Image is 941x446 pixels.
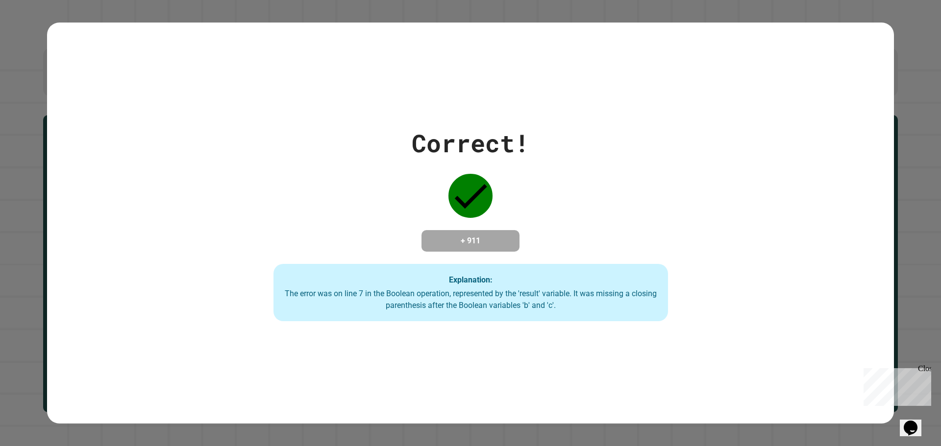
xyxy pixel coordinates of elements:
div: Chat with us now!Close [4,4,68,62]
iframe: chat widget [900,407,931,436]
strong: Explanation: [449,275,493,284]
div: Correct! [412,125,529,162]
iframe: chat widget [860,364,931,406]
h4: + 911 [431,235,510,247]
div: The error was on line 7 in the Boolean operation, represented by the 'result' variable. It was mi... [283,288,658,311]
